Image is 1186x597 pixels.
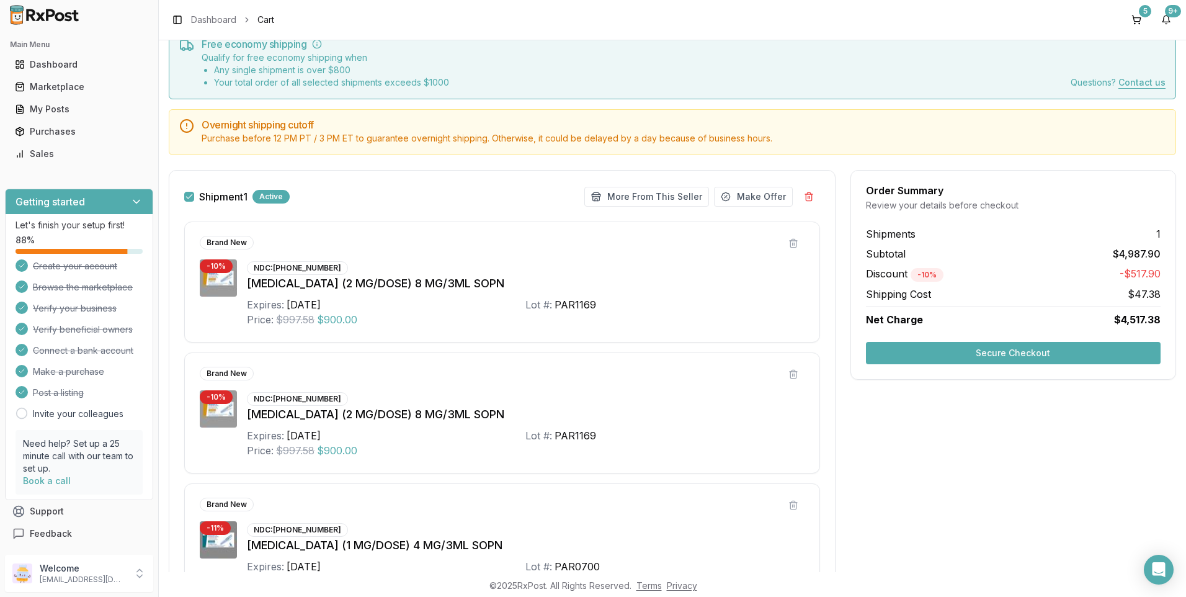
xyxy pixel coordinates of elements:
[911,268,943,282] div: - 10 %
[1156,227,1161,241] span: 1
[866,186,1161,195] div: Order Summary
[200,390,233,404] div: - 10 %
[202,120,1166,130] h5: Overnight shipping cutoff
[30,527,72,540] span: Feedback
[33,302,117,315] span: Verify your business
[10,120,148,143] a: Purchases
[16,234,35,246] span: 88 %
[247,275,805,292] div: [MEDICAL_DATA] (2 MG/DOSE) 8 MG/3ML SOPN
[200,390,237,428] img: Ozempic (2 MG/DOSE) 8 MG/3ML SOPN
[5,523,153,545] button: Feedback
[200,367,254,380] div: Brand New
[247,312,274,327] div: Price:
[287,297,321,312] div: [DATE]
[317,312,357,327] span: $900.00
[5,122,153,141] button: Purchases
[40,562,126,575] p: Welcome
[247,428,284,443] div: Expires:
[1113,246,1161,261] span: $4,987.90
[1165,5,1181,17] div: 9+
[866,342,1161,364] button: Secure Checkout
[525,297,552,312] div: Lot #:
[317,443,357,458] span: $900.00
[33,260,117,272] span: Create your account
[10,40,148,50] h2: Main Menu
[866,227,916,241] span: Shipments
[15,103,143,115] div: My Posts
[555,559,600,574] div: PAR0700
[287,559,321,574] div: [DATE]
[1120,266,1161,282] span: -$517.90
[276,443,314,458] span: $997.58
[12,563,32,583] img: User avatar
[15,148,143,160] div: Sales
[5,55,153,74] button: Dashboard
[555,428,596,443] div: PAR1169
[202,132,1166,145] div: Purchase before 12 PM PT / 3 PM ET to guarantee overnight shipping. Otherwise, it could be delaye...
[5,144,153,164] button: Sales
[636,580,662,591] a: Terms
[15,81,143,93] div: Marketplace
[866,313,923,326] span: Net Charge
[1071,76,1166,89] div: Questions?
[200,498,254,511] div: Brand New
[1128,287,1161,302] span: $47.38
[40,575,126,585] p: [EMAIL_ADDRESS][DOMAIN_NAME]
[247,537,805,554] div: [MEDICAL_DATA] (1 MG/DOSE) 4 MG/3ML SOPN
[199,192,247,202] span: Shipment 1
[714,187,793,207] button: Make Offer
[5,500,153,523] button: Support
[10,76,148,98] a: Marketplace
[1114,312,1161,327] span: $4,517.38
[33,344,133,357] span: Connect a bank account
[252,190,290,204] div: Active
[214,76,449,89] li: Your total order of all selected shipments exceeds $ 1000
[5,77,153,97] button: Marketplace
[10,98,148,120] a: My Posts
[15,125,143,138] div: Purchases
[555,297,596,312] div: PAR1169
[200,236,254,249] div: Brand New
[10,143,148,165] a: Sales
[247,406,805,423] div: [MEDICAL_DATA] (2 MG/DOSE) 8 MG/3ML SOPN
[257,14,274,26] span: Cart
[247,392,348,406] div: NDC: [PHONE_NUMBER]
[866,267,943,280] span: Discount
[33,366,104,378] span: Make a purchase
[866,199,1161,212] div: Review your details before checkout
[247,559,284,574] div: Expires:
[200,521,231,535] div: - 11 %
[525,428,552,443] div: Lot #:
[23,438,135,475] p: Need help? Set up a 25 minute call with our team to set up.
[525,559,552,574] div: Lot #:
[191,14,274,26] nav: breadcrumb
[287,428,321,443] div: [DATE]
[16,194,85,209] h3: Getting started
[1156,10,1176,30] button: 9+
[584,187,709,207] button: More From This Seller
[200,521,237,559] img: Ozempic (1 MG/DOSE) 4 MG/3ML SOPN
[23,475,71,486] a: Book a call
[1139,5,1151,17] div: 5
[866,246,906,261] span: Subtotal
[214,64,449,76] li: Any single shipment is over $ 800
[33,387,84,399] span: Post a listing
[247,523,348,537] div: NDC: [PHONE_NUMBER]
[5,5,84,25] img: RxPost Logo
[15,58,143,71] div: Dashboard
[247,443,274,458] div: Price:
[33,408,123,420] a: Invite your colleagues
[202,39,1166,49] h5: Free economy shipping
[247,261,348,275] div: NDC: [PHONE_NUMBER]
[667,580,697,591] a: Privacy
[191,14,236,26] a: Dashboard
[33,323,133,336] span: Verify beneficial owners
[33,281,133,294] span: Browse the marketplace
[5,99,153,119] button: My Posts
[1126,10,1146,30] button: 5
[202,52,449,89] div: Qualify for free economy shipping when
[1144,555,1174,585] div: Open Intercom Messenger
[200,259,237,297] img: Ozempic (2 MG/DOSE) 8 MG/3ML SOPN
[200,259,233,273] div: - 10 %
